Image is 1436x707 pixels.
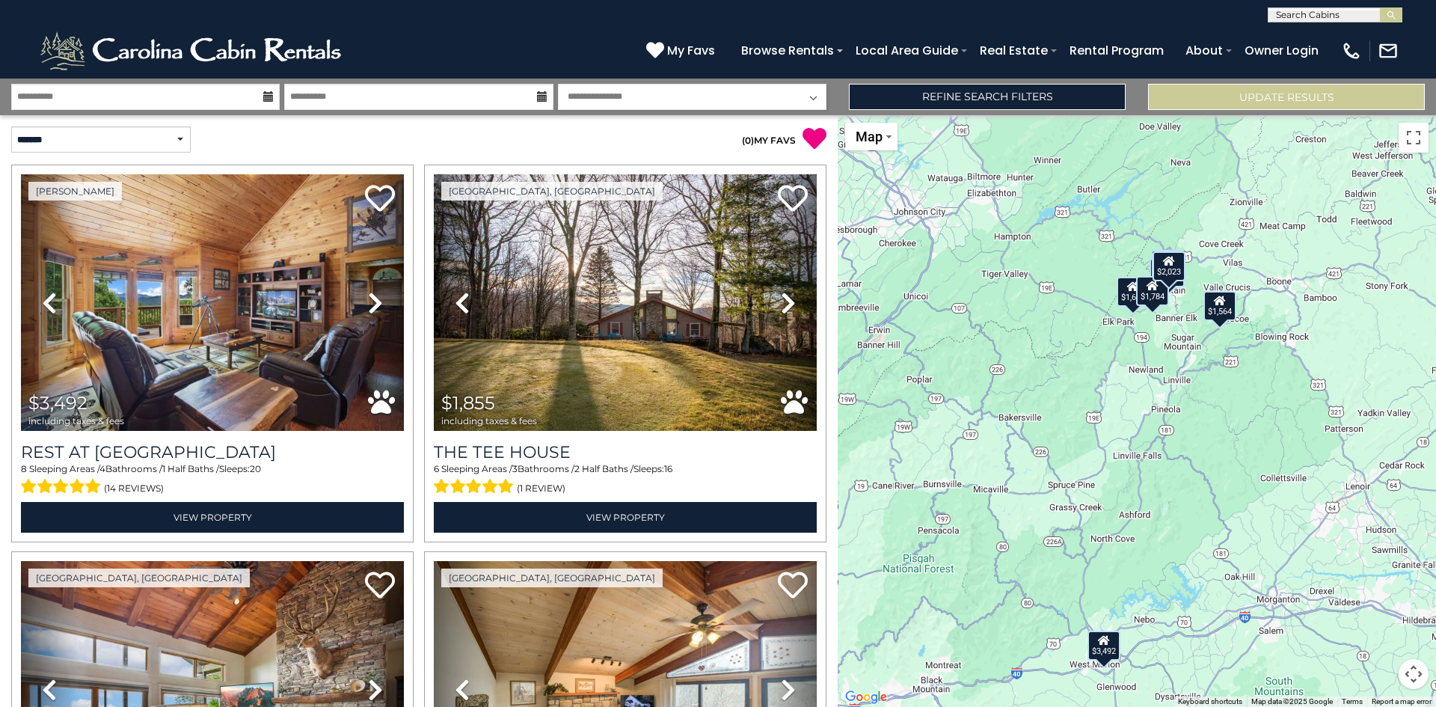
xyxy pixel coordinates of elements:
[517,479,565,498] span: (1 review)
[512,463,518,474] span: 3
[441,182,663,201] a: [GEOGRAPHIC_DATA], [GEOGRAPHIC_DATA]
[250,463,261,474] span: 20
[441,416,537,426] span: including taxes & fees
[434,463,439,474] span: 6
[1399,123,1429,153] button: Toggle fullscreen view
[28,392,88,414] span: $3,492
[841,688,891,707] img: Google
[778,183,808,215] a: Add to favorites
[441,569,663,587] a: [GEOGRAPHIC_DATA], [GEOGRAPHIC_DATA]
[1148,84,1425,110] button: Update Results
[1237,37,1326,64] a: Owner Login
[99,463,105,474] span: 4
[21,462,404,498] div: Sleeping Areas / Bathrooms / Sleeps:
[972,37,1055,64] a: Real Estate
[434,174,817,431] img: thumbnail_167757115.jpeg
[664,463,672,474] span: 16
[1372,697,1432,706] a: Report a map error
[745,135,751,146] span: 0
[1341,40,1362,61] img: phone-regular-white.png
[21,174,404,431] img: thumbnail_164747674.jpeg
[28,182,122,201] a: [PERSON_NAME]
[1399,659,1429,689] button: Map camera controls
[742,135,754,146] span: ( )
[1178,37,1230,64] a: About
[646,41,719,61] a: My Favs
[1151,250,1184,280] div: $1,855
[1062,37,1171,64] a: Rental Program
[434,502,817,533] a: View Property
[365,183,395,215] a: Add to favorites
[21,502,404,533] a: View Property
[667,41,715,60] span: My Favs
[21,463,27,474] span: 8
[1136,275,1169,305] div: $1,784
[37,28,348,73] img: White-1-2.png
[21,442,404,462] h3: Rest at Mountain Crest
[1378,40,1399,61] img: mail-regular-white.png
[162,463,219,474] span: 1 Half Baths /
[841,688,891,707] a: Open this area in Google Maps (opens a new window)
[104,479,164,498] span: (14 reviews)
[28,416,124,426] span: including taxes & fees
[1117,276,1150,306] div: $1,662
[848,37,966,64] a: Local Area Guide
[1251,697,1333,706] span: Map data ©2025 Google
[434,442,817,462] a: The Tee House
[1150,257,1182,287] div: $2,093
[1087,631,1120,661] div: $3,492
[434,462,817,498] div: Sleeping Areas / Bathrooms / Sleeps:
[742,135,796,146] a: (0)MY FAVS
[778,570,808,602] a: Add to favorites
[365,570,395,602] a: Add to favorites
[1203,290,1236,320] div: $1,564
[734,37,841,64] a: Browse Rentals
[21,442,404,462] a: Rest at [GEOGRAPHIC_DATA]
[28,569,250,587] a: [GEOGRAPHIC_DATA], [GEOGRAPHIC_DATA]
[1178,697,1242,707] button: Keyboard shortcuts
[856,129,883,144] span: Map
[1153,251,1185,281] div: $2,023
[574,463,633,474] span: 2 Half Baths /
[1342,697,1363,706] a: Terms (opens in new tab)
[845,123,897,150] button: Change map style
[441,392,495,414] span: $1,855
[849,84,1126,110] a: Refine Search Filters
